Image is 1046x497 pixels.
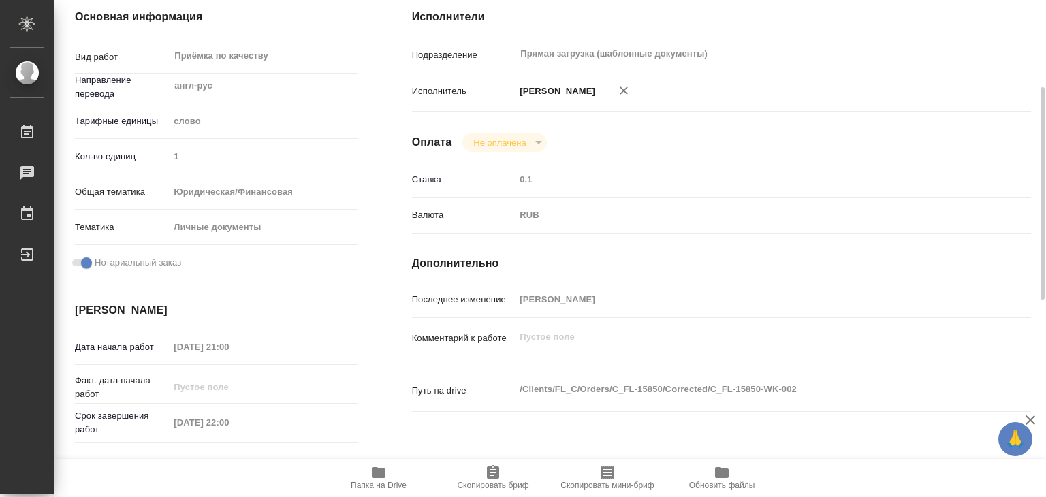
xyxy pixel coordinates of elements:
[609,76,639,106] button: Удалить исполнителя
[75,302,358,319] h4: [PERSON_NAME]
[412,9,1031,25] h4: Исполнители
[412,332,516,345] p: Комментарий к работе
[689,481,755,490] span: Обновить файлы
[75,74,169,101] p: Направление перевода
[169,377,288,397] input: Пустое поле
[169,337,288,357] input: Пустое поле
[550,459,665,497] button: Скопировать мини-бриф
[75,150,169,163] p: Кол-во единиц
[75,50,169,64] p: Вид работ
[169,146,357,166] input: Пустое поле
[560,481,654,490] span: Скопировать мини-бриф
[169,413,288,432] input: Пустое поле
[75,114,169,128] p: Тарифные единицы
[75,409,169,436] p: Срок завершения работ
[462,133,546,152] div: Не оплачена
[412,208,516,222] p: Валюта
[95,256,181,270] span: Нотариальный заказ
[75,9,358,25] h4: Основная информация
[515,378,979,401] textarea: /Clients/FL_C/Orders/C_FL-15850/Corrected/C_FL-15850-WK-002
[412,173,516,187] p: Ставка
[469,137,530,148] button: Не оплачена
[412,255,1031,272] h4: Дополнительно
[351,481,407,490] span: Папка на Drive
[75,221,169,234] p: Тематика
[515,170,979,189] input: Пустое поле
[321,459,436,497] button: Папка на Drive
[169,110,357,133] div: слово
[75,374,169,401] p: Факт. дата начала работ
[412,384,516,398] p: Путь на drive
[412,84,516,98] p: Исполнитель
[436,459,550,497] button: Скопировать бриф
[515,289,979,309] input: Пустое поле
[998,422,1032,456] button: 🙏
[412,293,516,306] p: Последнее изменение
[75,185,169,199] p: Общая тематика
[457,481,528,490] span: Скопировать бриф
[169,216,357,239] div: Личные документы
[665,459,779,497] button: Обновить файлы
[412,134,452,150] h4: Оплата
[1004,425,1027,453] span: 🙏
[412,48,516,62] p: Подразделение
[515,84,595,98] p: [PERSON_NAME]
[169,180,357,204] div: Юридическая/Финансовая
[75,340,169,354] p: Дата начала работ
[515,204,979,227] div: RUB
